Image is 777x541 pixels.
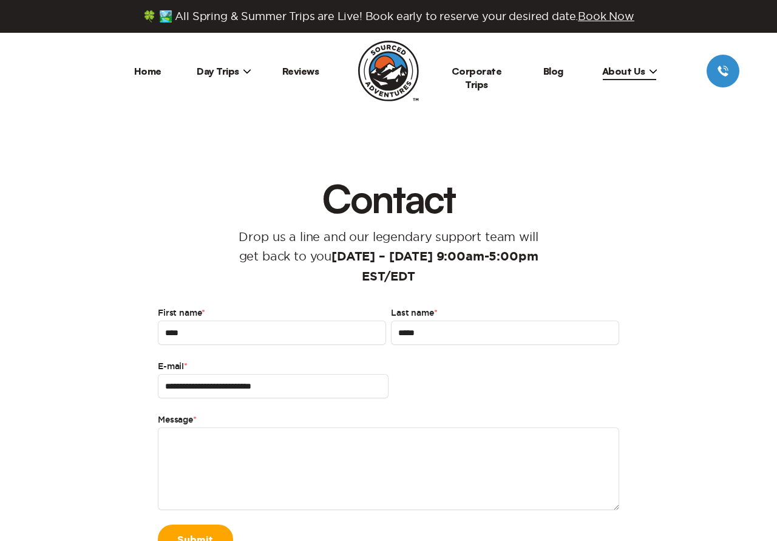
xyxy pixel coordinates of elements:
a: Corporate Trips [452,65,502,90]
label: E-mail [158,359,388,374]
h1: Contact [310,179,467,217]
a: Blog [543,65,563,77]
span: 🍀 🏞️ All Spring & Summer Trips are Live! Book early to reserve your desired date. [143,10,634,23]
span: Book Now [578,10,634,22]
label: Message [158,413,619,427]
span: About Us [602,65,657,77]
p: Drop us a line and our legendary support team will get back to you [220,227,557,287]
span: Day Trips [197,65,251,77]
a: Reviews [282,65,319,77]
strong: [DATE] – [DATE] 9:00am-5:00pm EST/EDT [331,251,538,283]
img: Sourced Adventures company logo [358,41,419,101]
label: Last name [391,306,619,321]
label: First name [158,306,386,321]
a: Home [134,65,161,77]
